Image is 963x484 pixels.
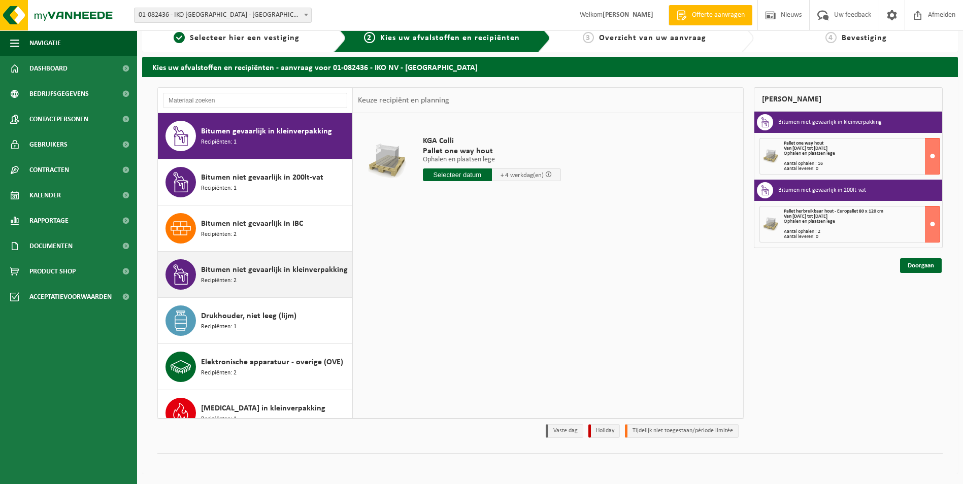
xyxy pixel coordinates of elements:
[158,344,352,390] button: Elektronische apparatuur - overige (OVE) Recipiënten: 2
[201,171,323,184] span: Bitumen niet gevaarlijk in 200lt-vat
[134,8,312,23] span: 01-082436 - IKO NV - ANTWERPEN
[158,205,352,252] button: Bitumen niet gevaarlijk in IBC Recipiënten: 2
[158,252,352,298] button: Bitumen niet gevaarlijk in kleinverpakking Recipiënten: 2
[190,34,300,42] span: Selecteer hier een vestiging
[201,322,237,332] span: Recipiënten: 1
[423,168,492,181] input: Selecteer datum
[29,208,69,233] span: Rapportage
[583,32,594,43] span: 3
[201,276,237,286] span: Recipiënten: 2
[201,402,325,414] span: [MEDICAL_DATA] in kleinverpakking
[201,184,237,193] span: Recipiënten: 1
[754,87,943,112] div: [PERSON_NAME]
[201,414,237,424] span: Recipiënten: 1
[784,229,940,234] div: Aantal ophalen : 2
[201,310,296,322] span: Drukhouder, niet leeg (lijm)
[669,5,752,25] a: Offerte aanvragen
[784,214,827,219] strong: Van [DATE] tot [DATE]
[784,219,940,224] div: Ophalen en plaatsen lege
[603,11,653,19] strong: [PERSON_NAME]
[599,34,706,42] span: Overzicht van uw aanvraag
[158,159,352,205] button: Bitumen niet gevaarlijk in 200lt-vat Recipiënten: 1
[784,234,940,239] div: Aantal leveren: 0
[201,125,332,137] span: Bitumen gevaarlijk in kleinverpakking
[784,209,883,214] span: Pallet herbruikbaar hout - Europallet 80 x 120 cm
[784,151,940,156] div: Ophalen en plaatsen lege
[784,146,827,151] strong: Van [DATE] tot [DATE]
[380,34,520,42] span: Kies uw afvalstoffen en recipiënten
[423,136,561,146] span: KGA Colli
[546,424,583,438] li: Vaste dag
[158,298,352,344] button: Drukhouder, niet leeg (lijm) Recipiënten: 1
[201,218,303,230] span: Bitumen niet gevaarlijk in IBC
[158,390,352,436] button: [MEDICAL_DATA] in kleinverpakking Recipiënten: 1
[778,114,882,130] h3: Bitumen niet gevaarlijk in kleinverpakking
[689,10,747,20] span: Offerte aanvragen
[842,34,887,42] span: Bevestiging
[784,166,940,171] div: Aantal leveren: 0
[29,30,61,56] span: Navigatie
[423,146,561,156] span: Pallet one way hout
[784,141,823,146] span: Pallet one way hout
[174,32,185,43] span: 1
[201,230,237,239] span: Recipiënten: 2
[201,137,237,147] span: Recipiënten: 1
[163,93,347,108] input: Materiaal zoeken
[423,156,561,163] p: Ophalen en plaatsen lege
[29,183,61,208] span: Kalender
[825,32,837,43] span: 4
[201,356,343,368] span: Elektronische apparatuur - overige (OVE)
[158,113,352,159] button: Bitumen gevaarlijk in kleinverpakking Recipiënten: 1
[135,8,311,22] span: 01-082436 - IKO NV - ANTWERPEN
[201,368,237,378] span: Recipiënten: 2
[29,259,76,284] span: Product Shop
[778,182,866,198] h3: Bitumen niet gevaarlijk in 200lt-vat
[29,233,73,259] span: Documenten
[29,107,88,132] span: Contactpersonen
[900,258,942,273] a: Doorgaan
[29,132,68,157] span: Gebruikers
[364,32,375,43] span: 2
[588,424,620,438] li: Holiday
[501,172,544,179] span: + 4 werkdag(en)
[29,56,68,81] span: Dashboard
[784,161,940,166] div: Aantal ophalen : 16
[29,157,69,183] span: Contracten
[353,88,454,113] div: Keuze recipiënt en planning
[29,81,89,107] span: Bedrijfsgegevens
[142,57,958,77] h2: Kies uw afvalstoffen en recipiënten - aanvraag voor 01-082436 - IKO NV - [GEOGRAPHIC_DATA]
[147,32,326,44] a: 1Selecteer hier een vestiging
[29,284,112,309] span: Acceptatievoorwaarden
[625,424,739,438] li: Tijdelijk niet toegestaan/période limitée
[201,264,348,276] span: Bitumen niet gevaarlijk in kleinverpakking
